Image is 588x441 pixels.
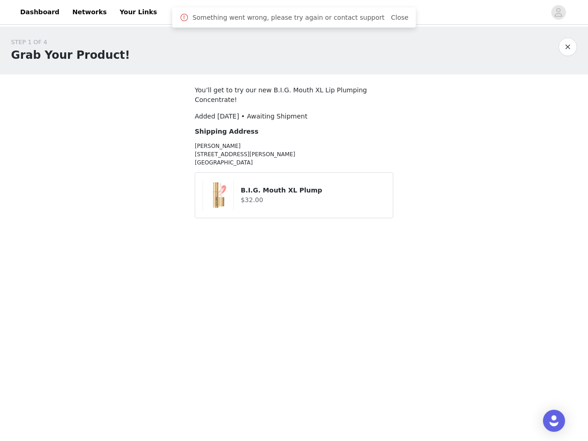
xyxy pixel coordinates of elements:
a: Networks [67,2,112,23]
a: Dashboard [15,2,65,23]
p: You’ll get to try our new B.I.G. Mouth XL Lip Plumping Concentrate! [195,85,393,105]
span: Added [DATE] • Awaiting Shipment [195,113,307,120]
div: STEP 1 OF 4 [11,38,130,47]
div: Open Intercom Messenger [543,410,565,432]
h4: B.I.G. Mouth XL Plump [241,186,385,195]
h4: Shipping Address [195,127,393,136]
span: Something went wrong, please try again or contact support [192,13,384,23]
a: Your Links [114,2,163,23]
h4: $32.00 [241,195,385,205]
div: avatar [554,5,563,20]
p: [PERSON_NAME] [STREET_ADDRESS][PERSON_NAME] [GEOGRAPHIC_DATA] [195,142,393,167]
a: Close [391,14,408,21]
h1: Grab Your Product! [11,47,130,63]
img: B.I.G. Mouth XL Plump [203,180,233,210]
